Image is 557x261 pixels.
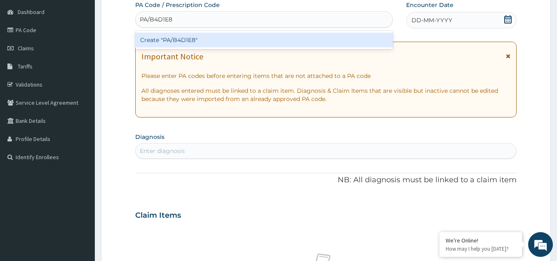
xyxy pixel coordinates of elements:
div: Minimize live chat window [135,4,155,24]
textarea: Type your message and hit 'Enter' [4,174,157,202]
label: PA Code / Prescription Code [135,1,220,9]
div: We're Online! [446,237,516,244]
label: Diagnosis [135,133,165,141]
div: Create "PA/B4D1E8" [135,33,393,47]
div: Enter diagnosis [140,147,185,155]
span: We're online! [48,78,114,161]
p: All diagnoses entered must be linked to a claim item. Diagnosis & Claim Items that are visible bu... [141,87,511,103]
span: DD-MM-YYYY [411,16,452,24]
h3: Claim Items [135,211,181,220]
span: Tariffs [18,63,33,70]
p: Please enter PA codes before entering items that are not attached to a PA code [141,72,511,80]
div: Chat with us now [43,46,139,57]
span: Claims [18,45,34,52]
span: Dashboard [18,8,45,16]
label: Encounter Date [406,1,454,9]
p: NB: All diagnosis must be linked to a claim item [135,175,517,186]
p: How may I help you today? [446,245,516,252]
img: d_794563401_company_1708531726252_794563401 [15,41,33,62]
h1: Important Notice [141,52,203,61]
